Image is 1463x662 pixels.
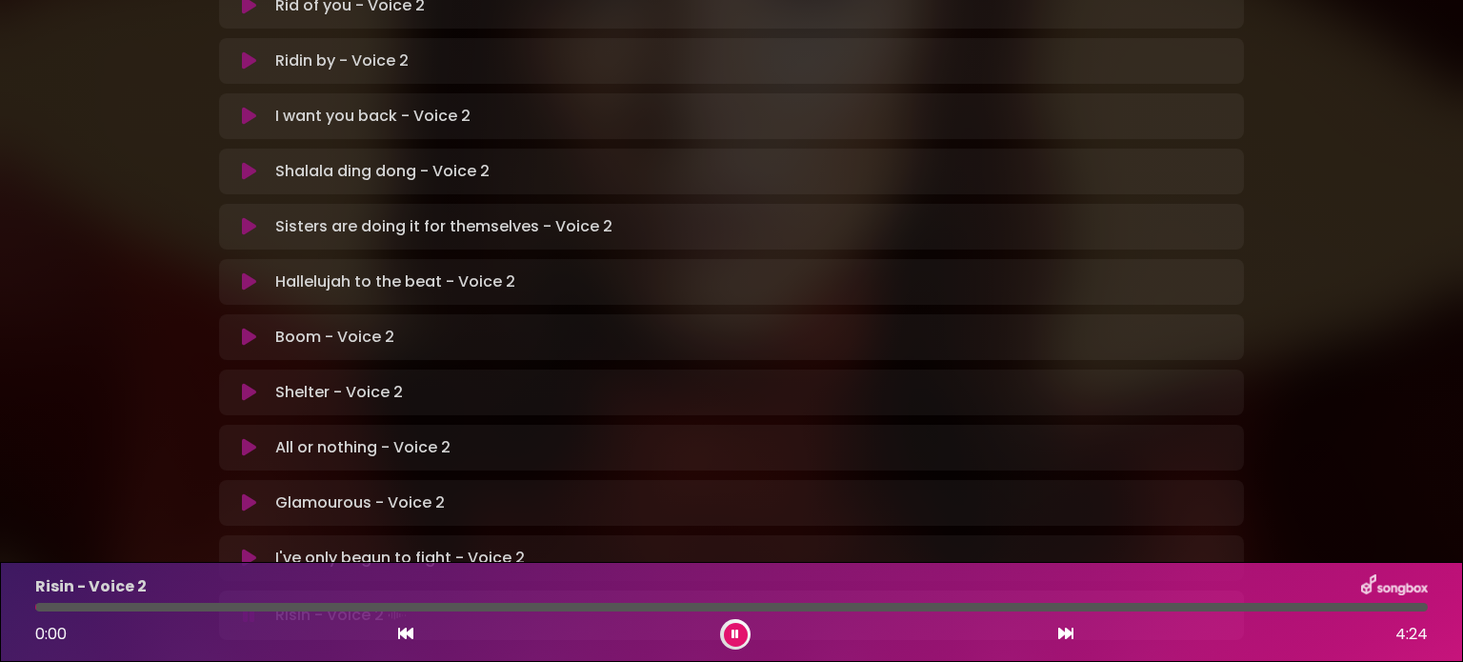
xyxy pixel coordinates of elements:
p: Hallelujah to the beat - Voice 2 [275,271,515,293]
span: 4:24 [1395,623,1428,646]
p: I want you back - Voice 2 [275,105,471,128]
p: Glamourous - Voice 2 [275,491,445,514]
p: Shalala ding dong - Voice 2 [275,160,490,183]
img: songbox-logo-white.png [1361,574,1428,599]
p: Ridin by - Voice 2 [275,50,409,72]
p: Risin - Voice 2 [35,575,147,598]
p: Boom - Voice 2 [275,326,394,349]
p: I've only begun to fight - Voice 2 [275,547,525,570]
p: Sisters are doing it for themselves - Voice 2 [275,215,612,238]
span: 0:00 [35,623,67,645]
p: All or nothing - Voice 2 [275,436,451,459]
p: Shelter - Voice 2 [275,381,403,404]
